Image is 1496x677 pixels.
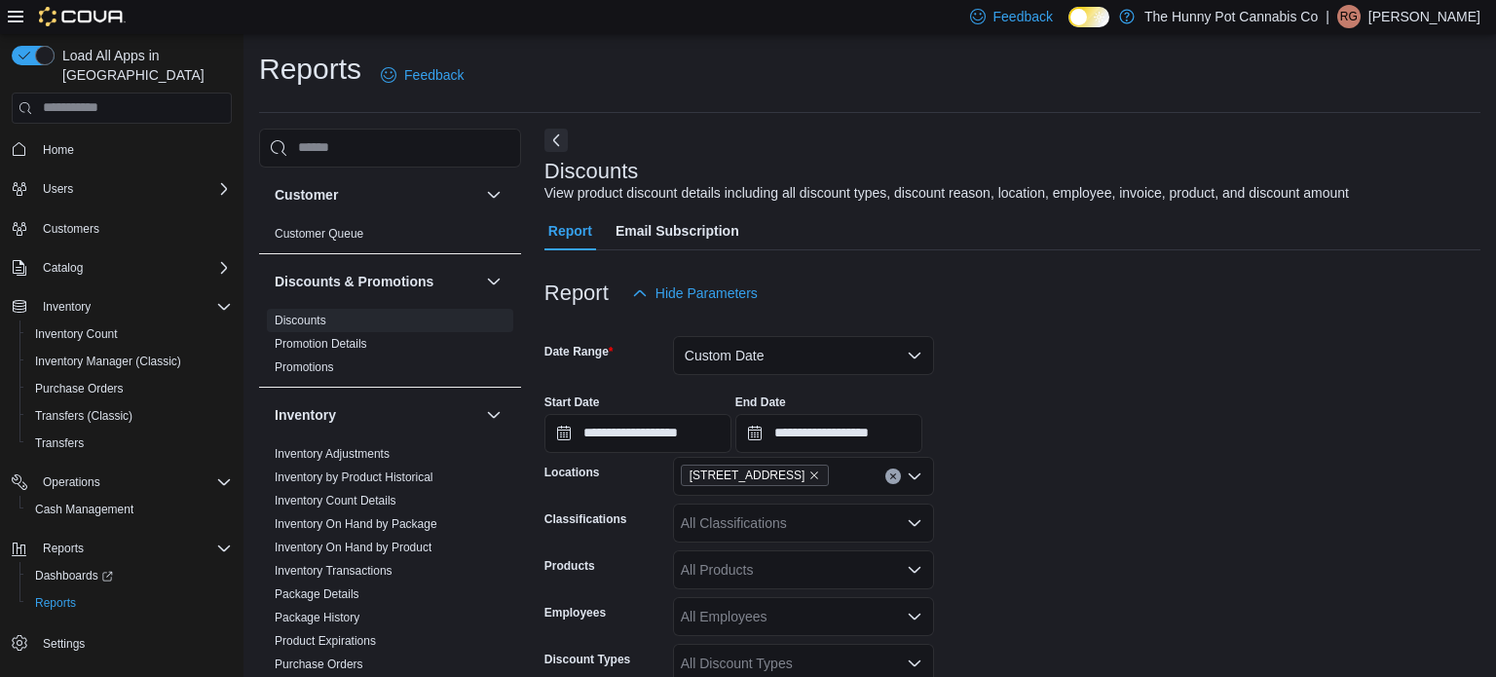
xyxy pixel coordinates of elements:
[19,496,240,523] button: Cash Management
[4,293,240,320] button: Inventory
[275,337,367,351] a: Promotion Details
[544,160,639,183] h3: Discounts
[27,404,140,428] a: Transfers (Classic)
[544,652,630,667] label: Discount Types
[27,350,189,373] a: Inventory Manager (Classic)
[544,465,600,480] label: Locations
[19,320,240,348] button: Inventory Count
[1326,5,1329,28] p: |
[35,177,81,201] button: Users
[27,432,92,455] a: Transfers
[275,564,393,578] a: Inventory Transactions
[27,591,232,615] span: Reports
[35,470,108,494] button: Operations
[275,657,363,672] span: Purchase Orders
[275,272,478,291] button: Discounts & Promotions
[373,56,471,94] a: Feedback
[544,605,606,621] label: Employees
[735,395,786,410] label: End Date
[275,405,478,425] button: Inventory
[35,537,92,560] button: Reports
[4,214,240,243] button: Customers
[35,326,118,342] span: Inventory Count
[275,226,363,242] span: Customer Queue
[544,395,600,410] label: Start Date
[27,591,84,615] a: Reports
[35,537,232,560] span: Reports
[275,658,363,671] a: Purchase Orders
[27,322,232,346] span: Inventory Count
[404,65,464,85] span: Feedback
[275,541,431,554] a: Inventory On Hand by Product
[27,564,121,587] a: Dashboards
[35,295,232,319] span: Inventory
[35,256,232,280] span: Catalog
[4,135,240,164] button: Home
[27,432,232,455] span: Transfers
[39,7,126,26] img: Cova
[275,227,363,241] a: Customer Queue
[275,563,393,579] span: Inventory Transactions
[35,256,91,280] button: Catalog
[690,466,805,485] span: [STREET_ADDRESS]
[27,498,141,521] a: Cash Management
[907,469,922,484] button: Open list of options
[275,314,326,327] a: Discounts
[35,217,107,241] a: Customers
[544,558,595,574] label: Products
[544,511,627,527] label: Classifications
[19,402,240,430] button: Transfers (Classic)
[35,568,113,583] span: Dashboards
[275,516,437,532] span: Inventory On Hand by Package
[4,175,240,203] button: Users
[27,322,126,346] a: Inventory Count
[35,354,181,369] span: Inventory Manager (Classic)
[544,183,1349,204] div: View product discount details including all discount types, discount reason, location, employee, ...
[275,446,390,462] span: Inventory Adjustments
[907,515,922,531] button: Open list of options
[275,360,334,374] a: Promotions
[1068,27,1069,28] span: Dark Mode
[482,270,505,293] button: Discounts & Promotions
[275,359,334,375] span: Promotions
[275,185,338,205] h3: Customer
[275,634,376,648] a: Product Expirations
[673,336,934,375] button: Custom Date
[275,185,478,205] button: Customer
[19,562,240,589] a: Dashboards
[655,283,758,303] span: Hide Parameters
[27,377,232,400] span: Purchase Orders
[35,632,93,656] a: Settings
[27,350,232,373] span: Inventory Manager (Classic)
[616,211,739,250] span: Email Subscription
[35,381,124,396] span: Purchase Orders
[482,183,505,207] button: Customer
[275,470,433,485] span: Inventory by Product Historical
[275,540,431,555] span: Inventory On Hand by Product
[544,129,568,152] button: Next
[259,50,361,89] h1: Reports
[4,469,240,496] button: Operations
[1340,5,1358,28] span: RG
[27,377,131,400] a: Purchase Orders
[55,46,232,85] span: Load All Apps in [GEOGRAPHIC_DATA]
[43,636,85,652] span: Settings
[275,587,359,601] a: Package Details
[275,313,326,328] span: Discounts
[19,430,240,457] button: Transfers
[35,630,232,655] span: Settings
[275,447,390,461] a: Inventory Adjustments
[681,465,830,486] span: 145 Silver Reign Dr
[43,474,100,490] span: Operations
[35,138,82,162] a: Home
[1068,7,1109,27] input: Dark Mode
[548,211,592,250] span: Report
[35,408,132,424] span: Transfers (Classic)
[4,628,240,657] button: Settings
[808,470,820,481] button: Remove 145 Silver Reign Dr from selection in this group
[275,633,376,649] span: Product Expirations
[735,414,922,453] input: Press the down key to open a popover containing a calendar.
[259,222,521,253] div: Customer
[43,181,73,197] span: Users
[885,469,901,484] button: Clear input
